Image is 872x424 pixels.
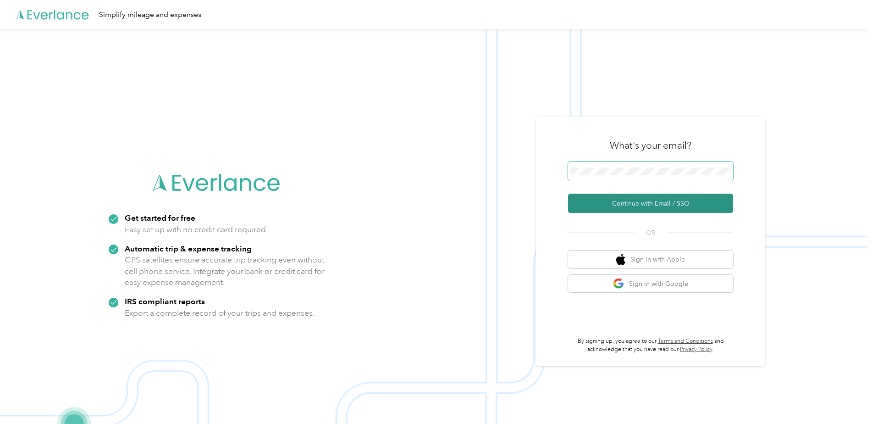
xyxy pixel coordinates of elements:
[568,194,733,213] button: Continue with Email / SSO
[680,346,712,353] a: Privacy Policy
[125,213,195,223] strong: Get started for free
[125,224,266,235] p: Easy set up with no credit card required
[125,307,315,319] p: Export a complete record of your trips and expenses.
[125,296,205,306] strong: IRS compliant reports
[125,244,252,253] strong: Automatic trip & expense tracking
[616,254,625,265] img: apple logo
[658,338,713,345] a: Terms and Conditions
[635,228,667,238] span: OR
[125,254,325,288] p: GPS satellites ensure accurate trip tracking even without cell phone service. Integrate your bank...
[568,275,733,293] button: google logoSign in with Google
[568,337,733,353] p: By signing up, you agree to our and acknowledge that you have read our .
[613,278,624,290] img: google logo
[610,139,691,152] h3: What's your email?
[99,9,201,21] div: Simplify mileage and expenses
[568,251,733,268] button: apple logoSign in with Apple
